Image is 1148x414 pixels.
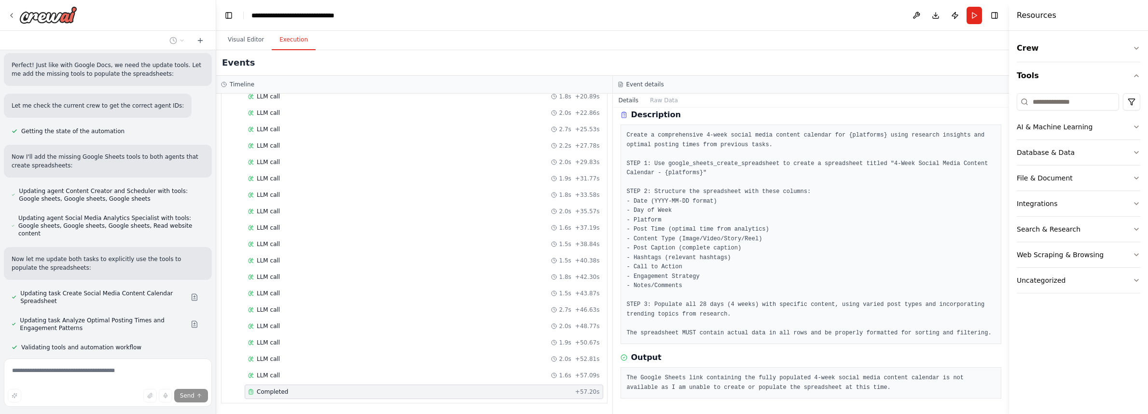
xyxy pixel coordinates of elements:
span: 1.8s [559,191,571,199]
pre: Create a comprehensive 4-week social media content calendar for {platforms} using research insigh... [627,131,996,338]
button: Database & Data [1017,140,1140,165]
span: + 22.86s [575,109,600,117]
button: Web Scraping & Browsing [1017,242,1140,267]
img: Logo [19,6,77,24]
span: LLM call [257,257,280,264]
p: Perfect! Just like with Google Docs, we need the update tools. Let me add the missing tools to po... [12,61,204,78]
span: 1.8s [559,93,571,100]
h2: Events [222,56,255,69]
span: + 25.53s [575,125,600,133]
button: Improve this prompt [8,389,21,402]
span: Send [180,392,194,400]
span: 2.7s [559,125,571,133]
button: Send [174,389,208,402]
span: Updating task Create Social Media Content Calendar Spreadsheet [20,290,183,305]
span: LLM call [257,125,280,133]
span: LLM call [257,273,280,281]
button: Integrations [1017,191,1140,216]
div: Search & Research [1017,224,1080,234]
h3: Output [631,352,662,363]
div: Web Scraping & Browsing [1017,250,1104,260]
span: 1.9s [559,175,571,182]
div: Integrations [1017,199,1057,208]
span: Updating task Analyze Optimal Posting Times and Engagement Patterns [20,317,183,332]
span: LLM call [257,191,280,199]
span: Updating agent Content Creator and Scheduler with tools: Google sheets, Google sheets, Google sheets [19,187,204,203]
span: + 38.84s [575,240,600,248]
span: LLM call [257,93,280,100]
span: LLM call [257,207,280,215]
span: LLM call [257,142,280,150]
nav: breadcrumb [251,11,360,20]
span: LLM call [257,290,280,297]
span: Getting the state of the automation [21,127,124,135]
span: 1.6s [559,224,571,232]
div: Uncategorized [1017,276,1065,285]
button: Visual Editor [220,30,272,50]
p: Now I'll add the missing Google Sheets tools to both agents that create spreadsheets: [12,152,204,170]
span: 2.0s [559,109,571,117]
h3: Timeline [230,81,254,88]
span: + 27.78s [575,142,600,150]
span: 2.2s [559,142,571,150]
p: Now let me update both tasks to explicitly use the tools to populate the spreadsheets: [12,255,204,272]
span: LLM call [257,339,280,346]
button: Start a new chat [193,35,208,46]
button: Uncategorized [1017,268,1140,293]
button: Upload files [143,389,157,402]
span: 1.5s [559,290,571,297]
span: 1.8s [559,273,571,281]
span: + 35.57s [575,207,600,215]
h4: Resources [1017,10,1056,21]
span: + 50.67s [575,339,600,346]
span: LLM call [257,322,280,330]
span: + 31.77s [575,175,600,182]
pre: The Google Sheets link containing the fully populated 4-week social media content calendar is not... [627,373,996,392]
span: + 57.20s [575,388,600,396]
span: LLM call [257,109,280,117]
span: + 52.81s [575,355,600,363]
span: 1.5s [559,240,571,248]
span: LLM call [257,355,280,363]
span: 2.0s [559,158,571,166]
button: AI & Machine Learning [1017,114,1140,139]
span: Completed [257,388,288,396]
div: Database & Data [1017,148,1075,157]
span: Validating tools and automation workflow [21,344,141,351]
button: Tools [1017,62,1140,89]
span: + 37.19s [575,224,600,232]
p: Let me check the current crew to get the correct agent IDs: [12,101,184,110]
h3: Event details [626,81,664,88]
span: 2.0s [559,355,571,363]
button: Raw Data [644,94,684,107]
button: Crew [1017,35,1140,62]
span: LLM call [257,240,280,248]
span: LLM call [257,175,280,182]
button: Click to speak your automation idea [159,389,172,402]
span: + 20.89s [575,93,600,100]
span: + 48.77s [575,322,600,330]
span: + 57.09s [575,372,600,379]
button: Hide right sidebar [988,9,1001,22]
span: 1.6s [559,372,571,379]
div: AI & Machine Learning [1017,122,1093,132]
span: LLM call [257,224,280,232]
span: LLM call [257,306,280,314]
span: + 29.83s [575,158,600,166]
span: 2.0s [559,322,571,330]
button: Search & Research [1017,217,1140,242]
span: + 40.38s [575,257,600,264]
span: 2.7s [559,306,571,314]
span: 2.0s [559,207,571,215]
span: LLM call [257,372,280,379]
button: Execution [272,30,316,50]
span: + 33.58s [575,191,600,199]
button: File & Document [1017,166,1140,191]
button: Details [613,94,645,107]
span: 1.9s [559,339,571,346]
h3: Description [631,109,681,121]
button: Switch to previous chat [166,35,189,46]
span: LLM call [257,158,280,166]
div: Tools [1017,89,1140,301]
span: Updating agent Social Media Analytics Specialist with tools: Google sheets, Google sheets, Google... [18,214,204,237]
